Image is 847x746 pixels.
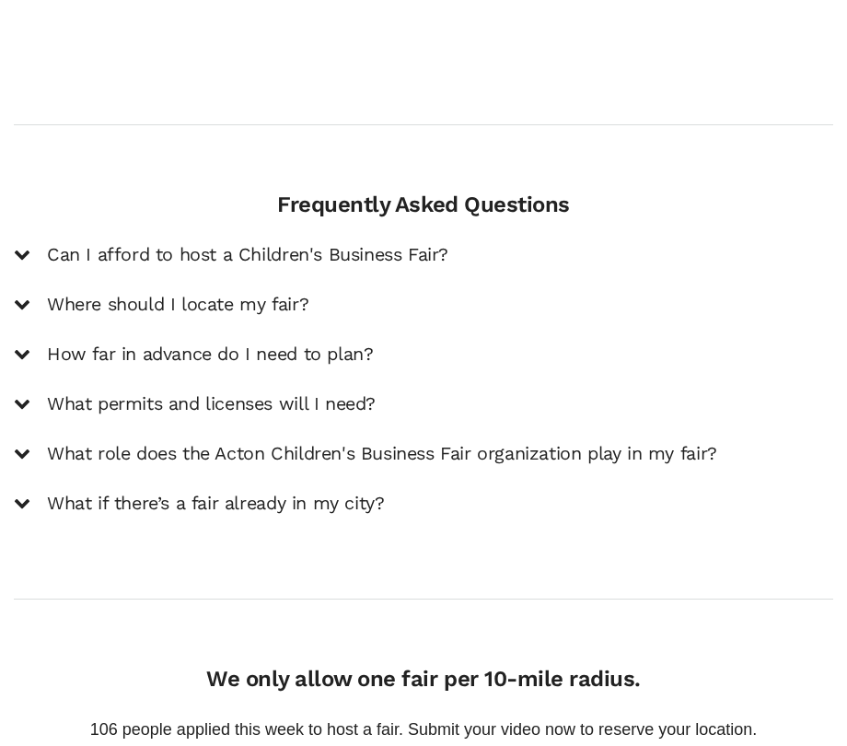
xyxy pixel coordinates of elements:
h4: Frequently Asked Questions [14,192,833,218]
h5: Where should I locate my fair? [47,294,308,316]
h4: We only allow one fair per 10-mile radius. [14,666,833,693]
h5: Can I afford to host a Children's Business Fair? [47,244,448,266]
p: 106 people applied this week to host a fair. Submit your video now to reserve your location. [14,717,833,742]
h5: What permits and licenses will I need? [47,393,376,415]
h5: What if there’s a fair already in my city? [47,493,384,515]
h5: How far in advance do I need to plan? [47,344,373,366]
h5: What role does the Acton Children's Business Fair organization play in my fair? [47,443,717,465]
